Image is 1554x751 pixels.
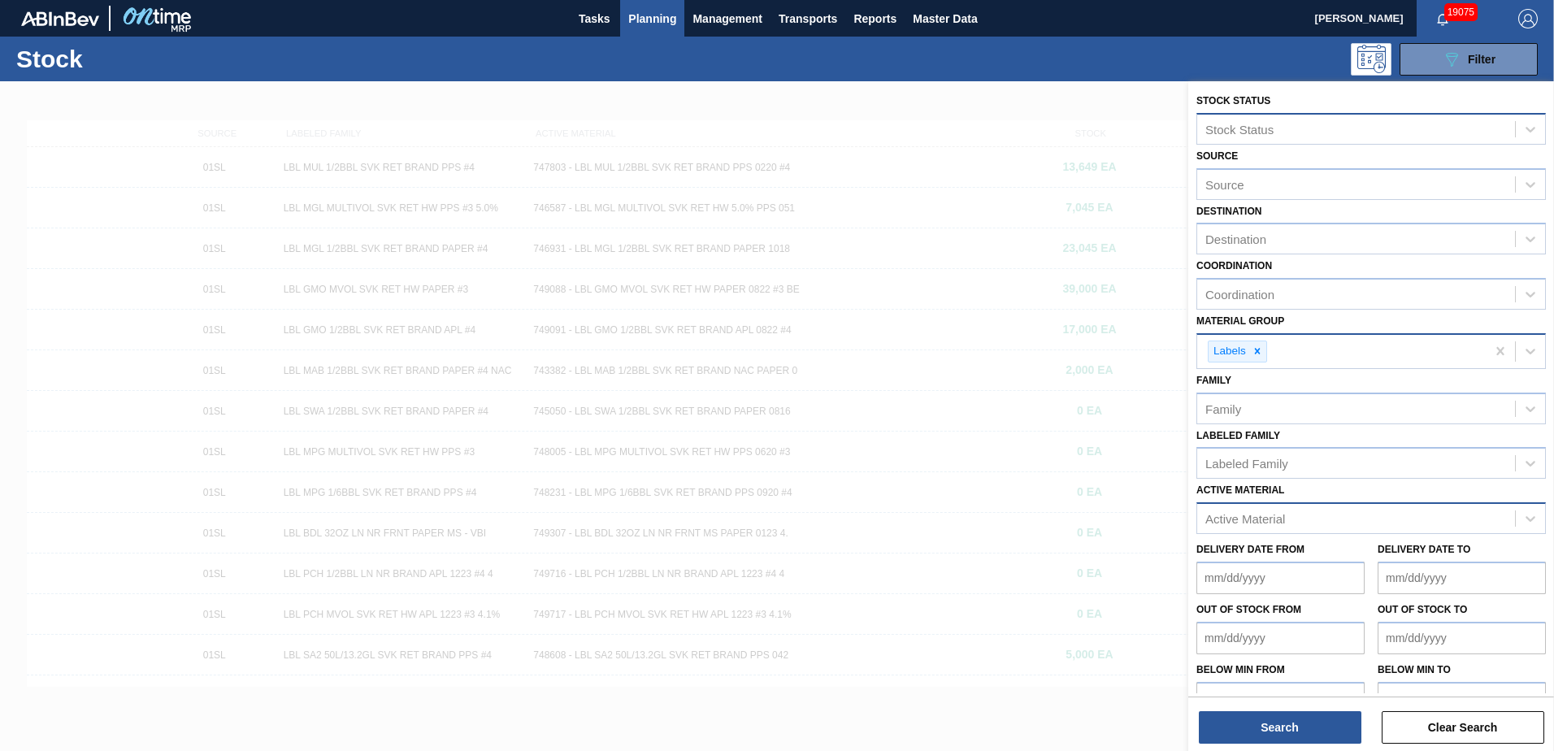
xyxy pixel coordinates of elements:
div: Stock Status [1205,122,1274,136]
label: Active Material [1196,484,1284,496]
label: Out of Stock from [1196,604,1301,615]
span: Reports [853,9,896,28]
h1: Stock [16,50,259,68]
label: Material Group [1196,315,1284,327]
input: mm/dd/yyyy [1378,622,1546,654]
label: Source [1196,150,1238,162]
div: Family [1205,402,1241,415]
button: Notifications [1417,7,1469,30]
input: mm/dd/yyyy [1378,562,1546,594]
div: Active Material [1205,512,1285,526]
span: Master Data [913,9,977,28]
span: Management [692,9,762,28]
input: mm/dd/yyyy [1196,682,1365,714]
div: Labels [1209,341,1248,362]
label: Stock Status [1196,95,1270,106]
label: Out of Stock to [1378,604,1467,615]
label: Delivery Date from [1196,544,1304,555]
img: TNhmsLtSVTkK8tSr43FrP2fwEKptu5GPRR3wAAAABJRU5ErkJggg== [21,11,99,26]
label: Labeled Family [1196,430,1280,441]
label: Delivery Date to [1378,544,1470,555]
input: mm/dd/yyyy [1196,562,1365,594]
input: mm/dd/yyyy [1196,622,1365,654]
span: Planning [628,9,676,28]
label: Family [1196,375,1231,386]
div: Source [1205,177,1244,191]
span: Filter [1468,53,1495,66]
input: mm/dd/yyyy [1378,682,1546,714]
button: Filter [1400,43,1538,76]
div: Coordination [1205,288,1274,302]
span: Tasks [576,9,612,28]
label: Coordination [1196,260,1272,271]
label: Below Min to [1378,664,1451,675]
img: Logout [1518,9,1538,28]
span: Transports [779,9,837,28]
div: Programming: no user selected [1351,43,1391,76]
label: Below Min from [1196,664,1285,675]
div: Labeled Family [1205,457,1288,471]
span: 19075 [1444,3,1478,21]
div: Destination [1205,232,1266,246]
label: Destination [1196,206,1261,217]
